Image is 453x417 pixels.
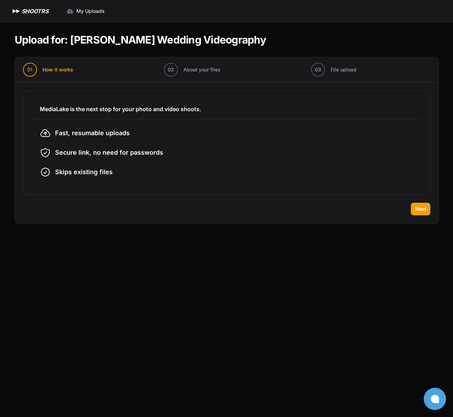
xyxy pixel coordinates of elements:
[156,57,229,82] button: 02 About your files
[15,33,266,46] h1: Upload for: [PERSON_NAME] Wedding Videography
[55,128,130,138] span: Fast, resumable uploads
[27,66,32,73] span: 01
[303,57,365,82] button: 03 File upload
[62,5,109,17] a: My Uploads
[415,206,426,213] span: Next
[55,148,163,157] span: Secure link, no need for passwords
[331,66,356,73] span: File upload
[22,7,48,15] h1: SHOOTRS
[15,57,82,82] button: 01 How it works
[55,167,113,177] span: Skips existing files
[168,66,174,73] span: 02
[183,66,220,73] span: About your files
[43,66,73,73] span: How it works
[40,105,414,113] h3: MediaLake is the next stop for your photo and video shoots.
[424,388,446,410] button: Open chat window
[11,7,22,15] img: SHOOTRS
[11,7,48,15] a: SHOOTRS SHOOTRS
[411,203,430,215] button: Next
[76,8,105,15] span: My Uploads
[315,66,321,73] span: 03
